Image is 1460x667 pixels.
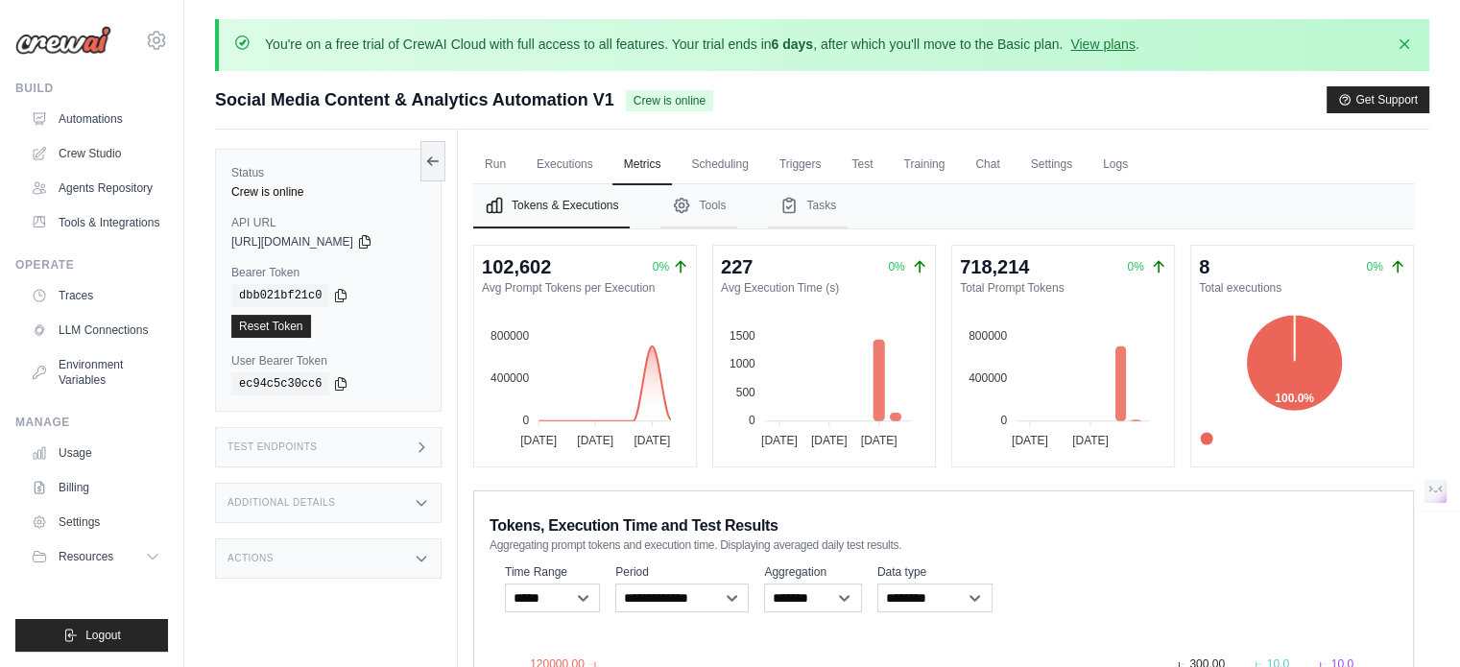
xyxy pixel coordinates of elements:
[23,472,168,503] a: Billing
[1127,260,1143,274] span: 0%
[231,265,425,280] label: Bearer Token
[1072,434,1109,447] tspan: [DATE]
[15,619,168,652] button: Logout
[615,564,749,580] label: Period
[969,371,1007,385] tspan: 400000
[721,280,927,296] dt: Avg Execution Time (s)
[215,86,614,113] span: Social Media Content & Analytics Automation V1
[23,349,168,395] a: Environment Variables
[231,284,329,307] code: dbb021bf21c0
[1091,145,1139,185] a: Logs
[964,145,1011,185] a: Chat
[1364,575,1460,667] iframe: Chat Widget
[877,564,993,580] label: Data type
[231,372,329,395] code: ec94c5c30cc6
[960,253,1029,280] div: 718,214
[15,81,168,96] div: Build
[23,104,168,134] a: Automations
[730,357,755,370] tspan: 1000
[15,257,168,273] div: Operate
[23,438,168,468] a: Usage
[23,507,168,537] a: Settings
[491,371,529,385] tspan: 400000
[23,280,168,311] a: Traces
[59,549,113,564] span: Resources
[231,215,425,230] label: API URL
[721,253,753,280] div: 227
[265,35,1139,54] p: You're on a free trial of CrewAI Cloud with full access to all features. Your trial ends in , aft...
[768,145,833,185] a: Triggers
[473,184,1414,228] nav: Tabs
[1012,434,1048,447] tspan: [DATE]
[23,138,168,169] a: Crew Studio
[23,173,168,203] a: Agents Repository
[23,315,168,345] a: LLM Connections
[482,253,551,280] div: 102,602
[660,184,737,228] button: Tools
[653,259,669,274] span: 0%
[730,329,755,343] tspan: 1500
[761,434,798,447] tspan: [DATE]
[1070,36,1135,52] a: View plans
[490,514,778,537] span: Tokens, Execution Time and Test Results
[23,541,168,572] button: Resources
[227,497,335,509] h3: Additional Details
[482,280,688,296] dt: Avg Prompt Tokens per Execution
[1366,260,1382,274] span: 0%
[888,260,904,274] span: 0%
[764,564,862,580] label: Aggregation
[811,434,848,447] tspan: [DATE]
[473,145,517,185] a: Run
[490,537,901,553] span: Aggregating prompt tokens and execution time. Displaying averaged daily test results.
[1199,253,1209,280] div: 8
[15,415,168,430] div: Manage
[892,145,956,185] a: Training
[525,145,605,185] a: Executions
[771,36,813,52] strong: 6 days
[1199,280,1405,296] dt: Total executions
[227,553,274,564] h3: Actions
[231,184,425,200] div: Crew is online
[1019,145,1084,185] a: Settings
[520,434,557,447] tspan: [DATE]
[680,145,759,185] a: Scheduling
[231,234,353,250] span: [URL][DOMAIN_NAME]
[1000,414,1007,427] tspan: 0
[577,434,613,447] tspan: [DATE]
[1327,86,1429,113] button: Get Support
[612,145,673,185] a: Metrics
[473,184,630,228] button: Tokens & Executions
[522,414,529,427] tspan: 0
[969,329,1007,343] tspan: 800000
[736,386,755,399] tspan: 500
[227,441,318,453] h3: Test Endpoints
[861,434,898,447] tspan: [DATE]
[491,329,529,343] tspan: 800000
[231,165,425,180] label: Status
[626,90,713,111] span: Crew is online
[85,628,121,643] span: Logout
[505,564,600,580] label: Time Range
[634,434,670,447] tspan: [DATE]
[23,207,168,238] a: Tools & Integrations
[840,145,884,185] a: Test
[768,184,848,228] button: Tasks
[749,414,755,427] tspan: 0
[15,26,111,55] img: Logo
[231,353,425,369] label: User Bearer Token
[960,280,1166,296] dt: Total Prompt Tokens
[231,315,311,338] a: Reset Token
